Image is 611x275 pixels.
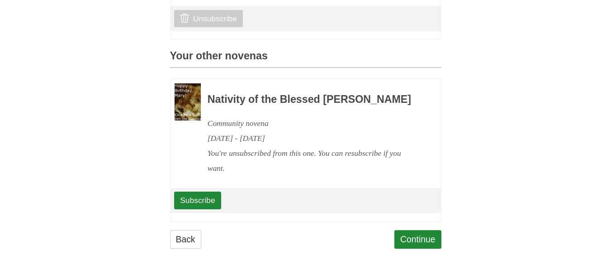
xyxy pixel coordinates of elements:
[208,116,417,131] div: Community novena
[208,131,417,146] div: [DATE] - [DATE]
[174,10,242,27] a: Unsubscribe
[170,50,441,68] h3: Your other novenas
[174,192,221,209] a: Subscribe
[170,230,201,249] a: Back
[208,146,417,176] div: You're unsubscribed from this one. You can resubscribe if you want.
[394,230,441,249] a: Continue
[175,83,201,121] img: Novena image
[208,94,417,106] h3: Nativity of the Blessed [PERSON_NAME]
